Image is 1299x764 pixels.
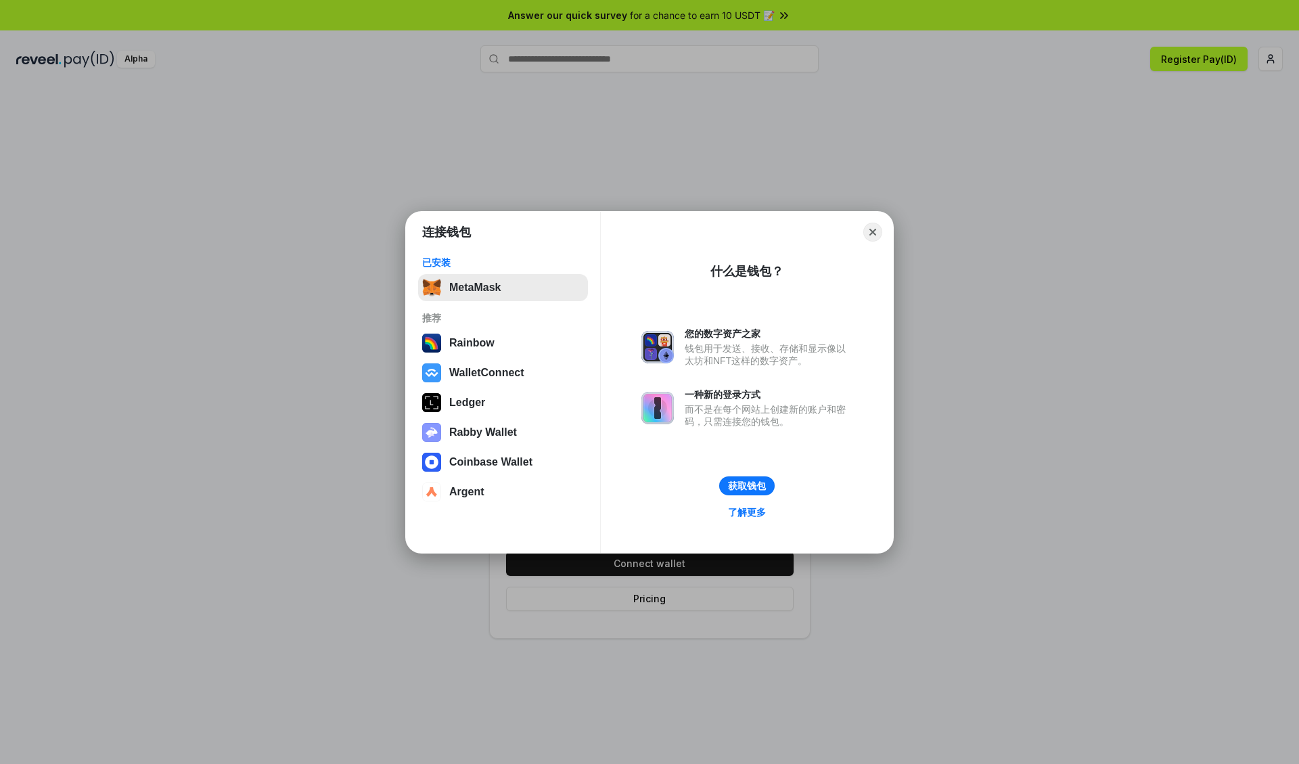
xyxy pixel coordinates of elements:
[422,423,441,442] img: svg+xml,%3Csvg%20xmlns%3D%22http%3A%2F%2Fwww.w3.org%2F2000%2Fsvg%22%20fill%3D%22none%22%20viewBox...
[449,426,517,439] div: Rabby Wallet
[449,486,484,498] div: Argent
[418,274,588,301] button: MetaMask
[422,256,584,269] div: 已安装
[728,480,766,492] div: 获取钱包
[719,476,775,495] button: 获取钱包
[641,392,674,424] img: svg+xml,%3Csvg%20xmlns%3D%22http%3A%2F%2Fwww.w3.org%2F2000%2Fsvg%22%20fill%3D%22none%22%20viewBox...
[449,337,495,349] div: Rainbow
[422,453,441,472] img: svg+xml,%3Csvg%20width%3D%2228%22%20height%3D%2228%22%20viewBox%3D%220%200%2028%2028%22%20fill%3D...
[422,482,441,501] img: svg+xml,%3Csvg%20width%3D%2228%22%20height%3D%2228%22%20viewBox%3D%220%200%2028%2028%22%20fill%3D...
[449,456,532,468] div: Coinbase Wallet
[422,334,441,353] img: svg+xml,%3Csvg%20width%3D%22120%22%20height%3D%22120%22%20viewBox%3D%220%200%20120%20120%22%20fil...
[685,328,852,340] div: 您的数字资产之家
[418,330,588,357] button: Rainbow
[685,388,852,401] div: 一种新的登录方式
[449,282,501,294] div: MetaMask
[685,342,852,367] div: 钱包用于发送、接收、存储和显示像以太坊和NFT这样的数字资产。
[418,389,588,416] button: Ledger
[418,478,588,505] button: Argent
[422,224,471,240] h1: 连接钱包
[449,367,524,379] div: WalletConnect
[418,449,588,476] button: Coinbase Wallet
[720,503,774,521] a: 了解更多
[641,331,674,363] img: svg+xml,%3Csvg%20xmlns%3D%22http%3A%2F%2Fwww.w3.org%2F2000%2Fsvg%22%20fill%3D%22none%22%20viewBox...
[422,363,441,382] img: svg+xml,%3Csvg%20width%3D%2228%22%20height%3D%2228%22%20viewBox%3D%220%200%2028%2028%22%20fill%3D...
[710,263,783,279] div: 什么是钱包？
[685,403,852,428] div: 而不是在每个网站上创建新的账户和密码，只需连接您的钱包。
[449,397,485,409] div: Ledger
[422,312,584,324] div: 推荐
[422,393,441,412] img: svg+xml,%3Csvg%20xmlns%3D%22http%3A%2F%2Fwww.w3.org%2F2000%2Fsvg%22%20width%3D%2228%22%20height%3...
[418,419,588,446] button: Rabby Wallet
[418,359,588,386] button: WalletConnect
[422,278,441,297] img: svg+xml,%3Csvg%20fill%3D%22none%22%20height%3D%2233%22%20viewBox%3D%220%200%2035%2033%22%20width%...
[863,223,882,242] button: Close
[728,506,766,518] div: 了解更多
